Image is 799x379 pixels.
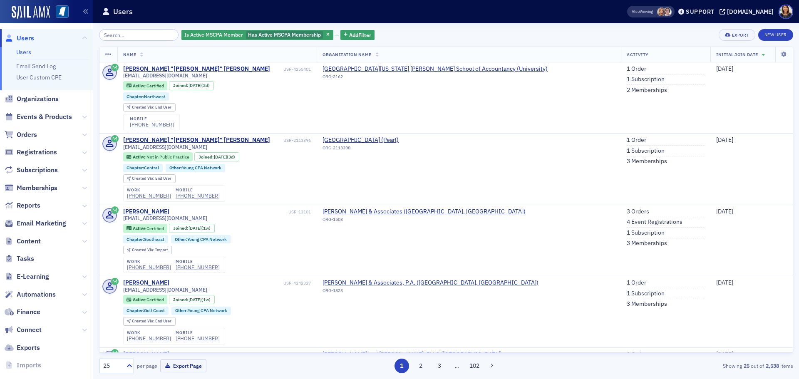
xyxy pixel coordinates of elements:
div: Created Via: End User [123,174,176,183]
div: [PHONE_NUMBER] [176,264,220,270]
div: Chapter: [123,92,169,101]
a: Connect [5,325,42,334]
span: Content [17,237,41,246]
span: … [451,362,463,369]
a: [PHONE_NUMBER] [130,121,174,128]
span: Name [123,52,136,57]
span: Created Via : [132,247,155,253]
span: Automations [17,290,56,299]
div: Chapter: [123,164,163,172]
a: [PERSON_NAME] [123,208,169,216]
a: Reports [5,201,40,210]
span: Organization Name [323,52,372,57]
div: Joined: 2025-08-15 00:00:00 [169,224,215,233]
div: Active: Active: Not in Public Practice [123,152,193,161]
span: Not in Public Practice [146,154,189,160]
a: 1 Subscription [627,290,665,297]
div: Other: [166,164,225,172]
a: Active Not in Public Practice [127,154,189,160]
span: Watkins, Ward and Stafford, PLLC (Philadelphia) [323,351,502,358]
a: User Custom CPE [16,74,62,81]
button: [DOMAIN_NAME] [720,9,777,15]
div: [PHONE_NUMBER] [127,264,171,270]
a: Automations [5,290,56,299]
span: Lydia Carlisle [663,7,672,16]
div: [PERSON_NAME] "[PERSON_NAME]" [PERSON_NAME] [123,65,270,73]
span: [EMAIL_ADDRESS][DOMAIN_NAME] [123,287,207,293]
div: USR-4255401 [271,67,311,72]
div: Joined: 2025-08-26 00:00:00 [169,81,214,90]
a: 1 Order [627,279,646,287]
span: Created Via : [132,104,155,110]
div: Also [632,9,640,14]
a: Chapter:Northwest [127,94,165,99]
a: 1 Subscription [627,76,665,83]
a: Other:Young CPA Network [169,165,221,171]
span: [DATE] [189,82,201,88]
a: [GEOGRAPHIC_DATA][US_STATE] [PERSON_NAME] School of Accountancy (University) [323,65,548,73]
span: Add Filter [349,31,371,39]
div: Showing out of items [568,362,793,369]
a: 3 Memberships [627,240,667,247]
div: ORG-2113398 [323,145,399,154]
div: Export [732,33,749,37]
span: Subscriptions [17,166,58,175]
a: Active Certified [127,225,164,231]
div: Other: [171,235,231,243]
a: Other:Young CPA Network [175,237,227,242]
a: 1 Order [627,65,646,73]
span: Memberships [17,183,57,193]
div: work [127,259,171,264]
span: Other : [175,236,187,242]
div: (1w) [189,225,211,231]
input: Search… [99,29,179,41]
div: (2d) [189,83,210,88]
span: [DATE] [716,136,733,144]
button: AddFilter [340,30,375,40]
a: [PHONE_NUMBER] [127,335,171,342]
div: End User [132,105,171,110]
span: Joined : [173,297,189,302]
span: Created Via : [132,318,155,324]
span: Pearl Public School District (Pearl) [323,136,399,144]
span: Exports [17,343,40,352]
div: Import [132,248,168,253]
a: View Homepage [50,5,69,20]
a: Email Marketing [5,219,66,228]
a: [PHONE_NUMBER] [176,335,220,342]
a: Active Certified [127,297,164,302]
a: Organizations [5,94,59,104]
div: Chapter: [123,307,169,315]
span: Karen Moody [657,7,666,16]
label: per page [137,362,157,369]
a: Chapter:Southeast [127,237,164,242]
span: Active [133,297,146,302]
a: [PERSON_NAME] [123,279,169,287]
a: Orders [5,130,37,139]
a: Events & Products [5,112,72,121]
span: Joined : [173,83,189,88]
a: [PERSON_NAME] and [PERSON_NAME], PLLC ([GEOGRAPHIC_DATA]) [323,351,502,358]
span: Connect [17,325,42,334]
div: End User [132,176,171,181]
a: Chapter:Gulf Coast [127,308,165,313]
div: Active: Active: Certified [123,295,168,304]
div: Created Via: End User [123,103,176,112]
a: [PHONE_NUMBER] [176,193,220,199]
div: work [127,330,171,335]
a: Chapter:Central [127,165,159,171]
span: Certified [146,225,164,231]
span: Initial Join Date [716,52,758,57]
div: USR-645944 [171,352,311,357]
div: Active: Active: Certified [123,81,168,90]
a: [PERSON_NAME] "[PERSON_NAME]" [PERSON_NAME] [123,136,270,144]
span: Events & Products [17,112,72,121]
button: Export Page [160,359,206,372]
span: Chapter : [127,94,144,99]
span: Created Via : [132,176,155,181]
a: 3 Memberships [627,300,667,308]
a: Memberships [5,183,57,193]
span: Profile [779,5,793,19]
